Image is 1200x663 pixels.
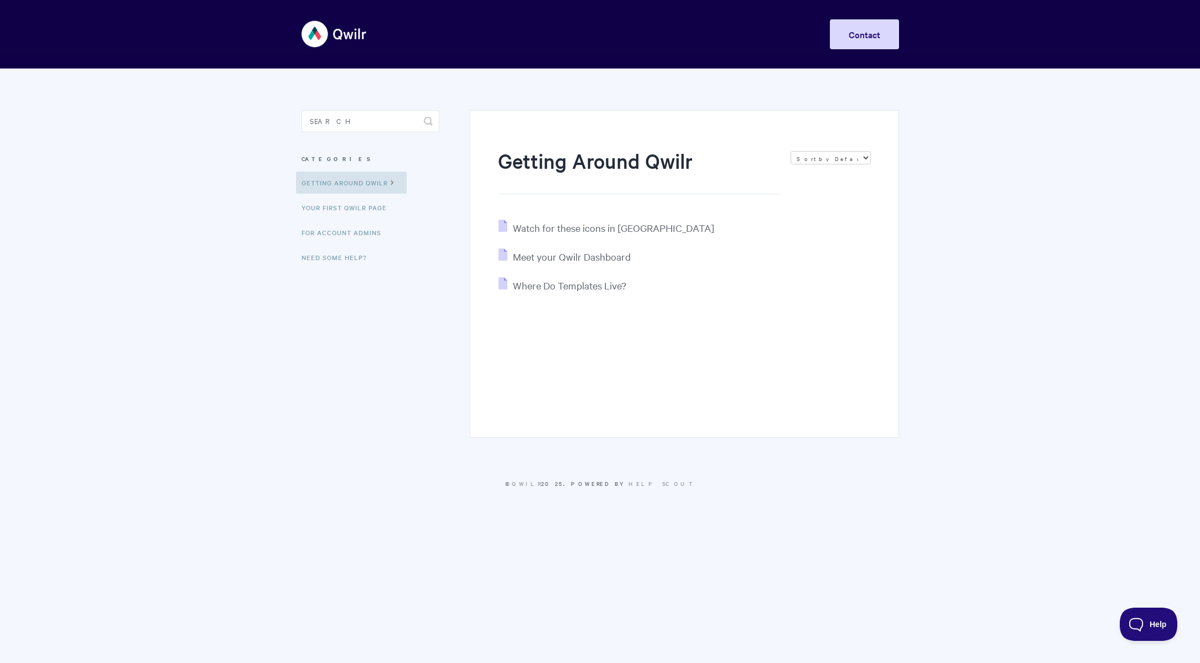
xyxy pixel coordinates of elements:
[302,110,439,132] input: Search
[302,479,899,489] p: © 2025.
[296,172,407,194] a: Getting Around Qwilr
[513,279,626,292] span: Where Do Templates Live?
[498,279,626,292] a: Where Do Templates Live?
[512,479,541,488] a: Qwilr
[513,221,714,234] span: Watch for these icons in [GEOGRAPHIC_DATA]
[498,221,714,234] a: Watch for these icons in [GEOGRAPHIC_DATA]
[830,19,899,49] a: Contact
[498,147,779,194] h1: Getting Around Qwilr
[302,221,389,244] a: For Account Admins
[1120,608,1178,641] iframe: Toggle Customer Support
[513,250,631,263] span: Meet your Qwilr Dashboard
[302,246,375,268] a: Need Some Help?
[571,479,695,488] span: Powered by
[302,149,439,169] h3: Categories
[791,151,871,164] select: Page reloads on selection
[628,479,695,488] a: Help Scout
[302,13,367,55] img: Qwilr Help Center
[498,250,631,263] a: Meet your Qwilr Dashboard
[302,196,395,219] a: Your First Qwilr Page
